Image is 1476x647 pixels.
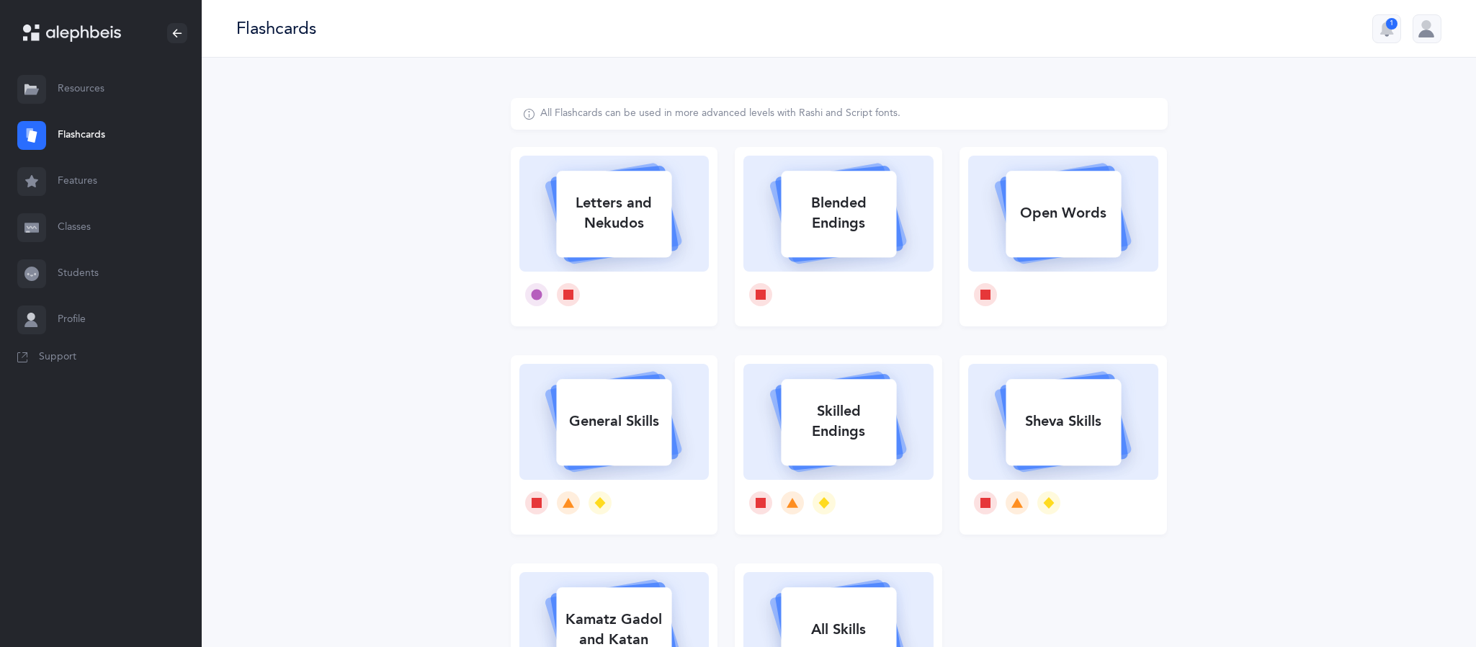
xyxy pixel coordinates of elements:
[1006,195,1121,232] div: Open Words
[781,393,896,450] div: Skilled Endings
[1372,14,1401,43] button: 1
[556,184,671,242] div: Letters and Nekudos
[236,17,316,40] div: Flashcards
[1386,18,1397,30] div: 1
[39,350,76,365] span: Support
[1006,403,1121,440] div: Sheva Skills
[540,107,900,121] div: All Flashcards can be used in more advanced levels with Rashi and Script fonts.
[556,403,671,440] div: General Skills
[781,184,896,242] div: Blended Endings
